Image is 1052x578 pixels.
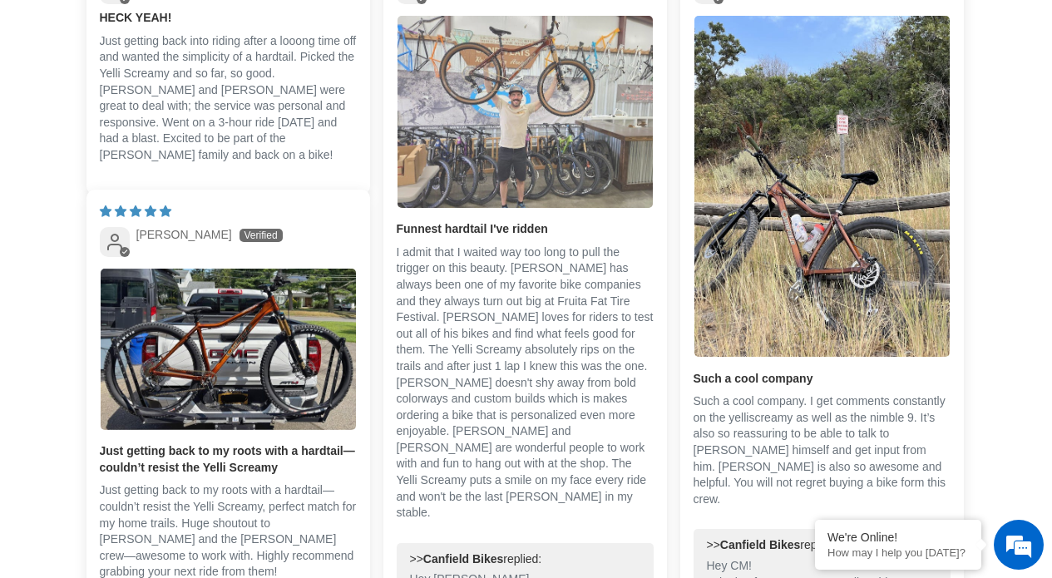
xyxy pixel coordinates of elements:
[707,537,937,554] div: >> replied:
[397,15,654,208] a: Link to user picture 1
[101,269,356,429] img: User picture
[827,531,969,544] div: We're Online!
[100,33,357,164] p: Just getting back into riding after a looong time off and wanted the simplicity of a hardtail. Pi...
[694,393,951,507] p: Such a cool company. I get comments constantly on the yelliscreamy as well as the nimble 9. It’s ...
[423,552,503,566] b: Canfield Bikes
[96,180,230,348] span: We're online!
[398,16,653,207] img: User picture
[100,205,171,218] span: 5 star review
[100,10,357,27] b: HECK YEAH!
[100,443,357,476] b: Just getting back to my roots with a hardtail—couldn’t resist the Yelli Screamy
[100,268,357,430] a: Link to user picture 1
[111,93,304,115] div: Chat with us now
[273,8,313,48] div: Minimize live chat window
[18,91,43,116] div: Navigation go back
[694,16,950,357] img: User picture
[694,15,951,358] a: Link to user picture 1
[397,221,654,238] b: Funnest hardtail I've ridden
[694,371,951,388] b: Such a cool company
[720,538,800,551] b: Canfield Bikes
[827,546,969,559] p: How may I help you today?
[53,83,95,125] img: d_696896380_company_1647369064580_696896380
[136,228,232,241] span: [PERSON_NAME]
[410,551,640,568] div: >> replied:
[397,245,654,521] p: I admit that I waited way too long to pull the trigger on this beauty. [PERSON_NAME] has always b...
[8,394,317,452] textarea: Type your message and hit 'Enter'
